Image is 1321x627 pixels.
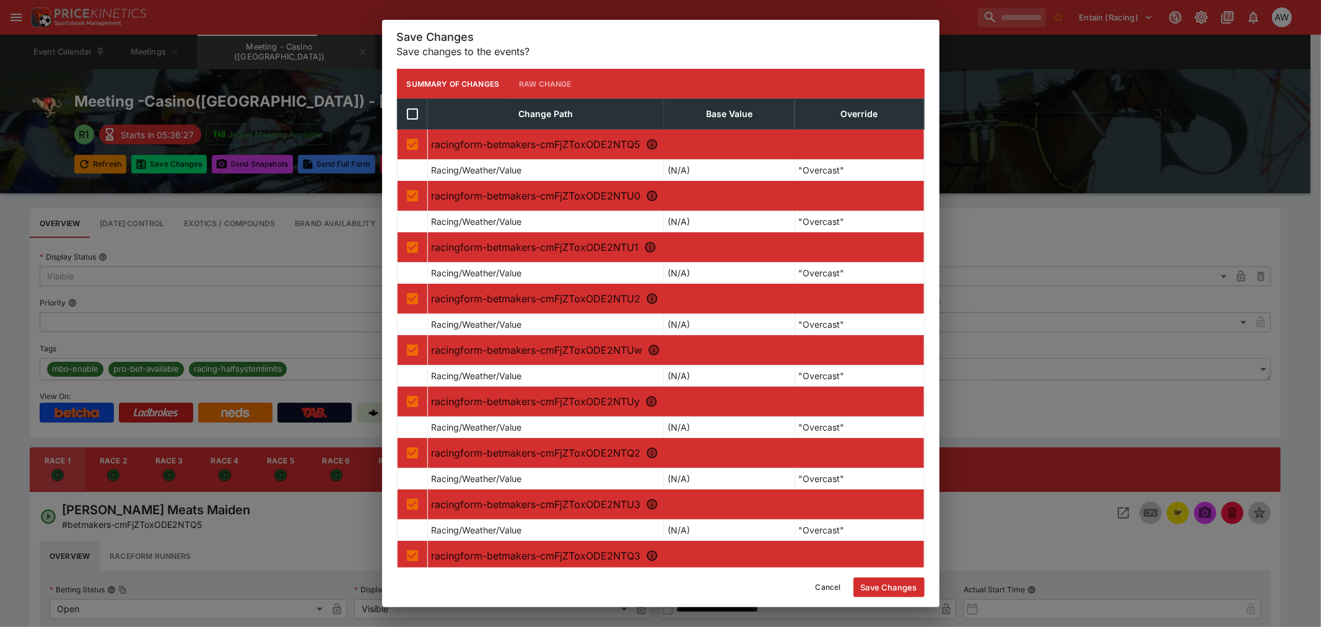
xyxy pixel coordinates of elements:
[664,99,795,129] th: Base Value
[432,369,522,382] p: Racing/Weather/Value
[397,30,925,44] h5: Save Changes
[397,69,510,99] button: Summary of Changes
[795,417,924,438] td: "Overcast"
[432,343,920,357] p: racingform-betmakers-cmFjZToxODE2NTUw
[432,137,920,152] p: racingform-betmakers-cmFjZToxODE2NTQ5
[432,497,920,512] p: racingform-betmakers-cmFjZToxODE2NTU3
[646,498,658,511] svg: R8 - Tattersall's Hotel
[664,366,795,387] td: (N/A)
[664,468,795,489] td: (N/A)
[397,44,925,59] p: Save changes to the events?
[432,472,522,485] p: Racing/Weather/Value
[795,520,924,541] td: "Overcast"
[432,318,522,331] p: Racing/Weather/Value
[795,211,924,232] td: "Overcast"
[795,263,924,284] td: "Overcast"
[795,468,924,489] td: "Overcast"
[795,99,924,129] th: Override
[432,445,920,460] p: racingform-betmakers-cmFjZToxODE2NTQ2
[795,160,924,181] td: "Overcast"
[795,314,924,335] td: "Overcast"
[432,548,920,563] p: racingform-betmakers-cmFjZToxODE2NTQ3
[664,160,795,181] td: (N/A)
[432,291,920,306] p: racingform-betmakers-cmFjZToxODE2NTU2
[432,394,920,409] p: racingform-betmakers-cmFjZToxODE2NTUy
[432,164,522,177] p: Racing/Weather/Value
[648,344,660,356] svg: R5 - Tg Charcoal Inn 8-15
[664,263,795,284] td: (N/A)
[427,99,664,129] th: Change Path
[664,211,795,232] td: (N/A)
[664,417,795,438] td: (N/A)
[646,190,658,202] svg: R2 - Richmond Bakers Masters
[795,366,924,387] td: "Overcast"
[808,577,848,597] button: Cancel
[853,577,925,597] button: Save Changes
[645,395,658,408] svg: R6 - Tg Mcdonalds Pharmacy 8-15
[432,266,522,279] p: Racing/Weather/Value
[432,188,920,203] p: racingform-betmakers-cmFjZToxODE2NTU0
[509,69,582,99] button: Raw Change
[646,292,658,305] svg: R4 - Tg Casino Golf Club 8-15
[432,421,522,434] p: Racing/Weather/Value
[646,550,658,562] svg: R9 - Ladbrokes October Bonus Final F
[432,524,522,537] p: Racing/Weather/Value
[664,520,795,541] td: (N/A)
[646,447,658,459] svg: R7 - Palmerbet Punters Club
[432,215,522,228] p: Racing/Weather/Value
[432,240,920,255] p: racingform-betmakers-cmFjZToxODE2NTU1
[644,241,656,253] svg: R3 - Tg Richmond Rsm Club 8-15
[664,314,795,335] td: (N/A)
[646,138,658,151] svg: R1 - Madsen Meats Maiden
